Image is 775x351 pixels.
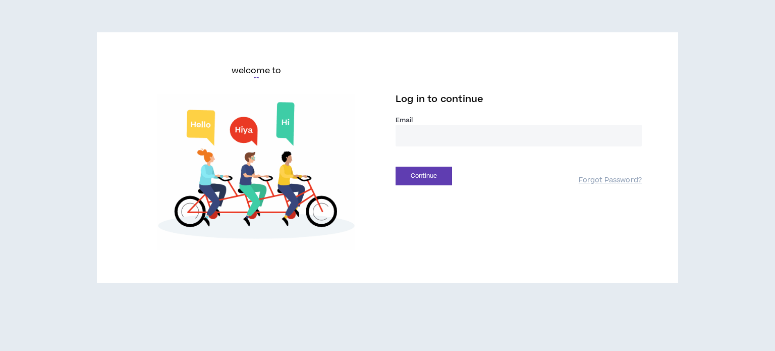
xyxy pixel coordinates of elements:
img: Welcome to Wripple [133,94,379,250]
label: Email [396,116,642,125]
h6: welcome to [232,65,282,77]
button: Continue [396,167,452,185]
span: Log in to continue [396,93,483,106]
a: Forgot Password? [579,176,642,185]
